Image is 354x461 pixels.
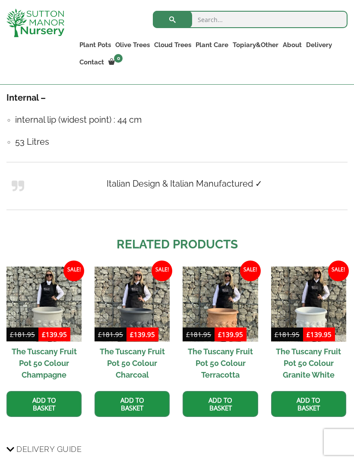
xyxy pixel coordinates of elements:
[328,261,349,281] span: Sale!
[183,267,258,342] img: The Tuscany Fruit Pot 50 Colour Terracotta
[153,11,348,28] input: Search...
[6,235,348,254] h2: Related products
[183,391,258,417] a: Add to basket: “The Tuscany Fruit Pot 50 Colour Terracotta”
[6,267,82,342] img: The Tuscany Fruit Pot 50 Colour Champagne
[10,330,14,339] span: £
[98,330,102,339] span: £
[271,342,346,385] h2: The Tuscany Fruit Pot 50 Colour Granite White
[16,441,82,457] span: Delivery Guide
[106,56,125,68] a: 0
[186,330,211,339] bdi: 181.95
[42,330,67,339] bdi: 139.95
[218,330,243,339] bdi: 139.95
[95,267,170,342] img: The Tuscany Fruit Pot 50 Colour Charcoal
[63,261,84,281] span: Sale!
[307,330,310,339] span: £
[271,391,346,417] a: Add to basket: “The Tuscany Fruit Pot 50 Colour Granite White”
[152,39,193,51] a: Cloud Trees
[6,267,82,385] a: Sale! The Tuscany Fruit Pot 50 Colour Champagne
[6,92,46,103] strong: Internal –
[304,39,334,51] a: Delivery
[98,330,123,339] bdi: 181.95
[77,56,106,68] a: Contact
[275,330,278,339] span: £
[6,342,82,385] h2: The Tuscany Fruit Pot 50 Colour Champagne
[186,330,190,339] span: £
[10,330,35,339] bdi: 181.95
[281,39,304,51] a: About
[130,330,155,339] bdi: 139.95
[95,391,170,417] a: Add to basket: “The Tuscany Fruit Pot 50 Colour Charcoal”
[240,261,261,281] span: Sale!
[218,330,222,339] span: £
[114,54,123,63] span: 0
[275,330,300,339] bdi: 181.95
[152,261,172,281] span: Sale!
[42,330,46,339] span: £
[6,9,64,37] img: logo
[183,267,258,385] a: Sale! The Tuscany Fruit Pot 50 Colour Terracotta
[307,330,332,339] bdi: 139.95
[6,391,82,417] a: Add to basket: “The Tuscany Fruit Pot 50 Colour Champagne”
[107,178,262,189] strong: Italian Design & Italian Manufactured ✓
[193,39,231,51] a: Plant Care
[271,267,346,342] img: The Tuscany Fruit Pot 50 Colour Granite White
[113,39,152,51] a: Olive Trees
[271,267,346,385] a: Sale! The Tuscany Fruit Pot 50 Colour Granite White
[95,267,170,385] a: Sale! The Tuscany Fruit Pot 50 Colour Charcoal
[15,113,348,127] h4: internal lip (widest point) : 44 cm
[15,135,348,149] h4: 53 Litres
[231,39,281,51] a: Topiary&Other
[183,342,258,385] h2: The Tuscany Fruit Pot 50 Colour Terracotta
[77,39,113,51] a: Plant Pots
[130,330,134,339] span: £
[95,342,170,385] h2: The Tuscany Fruit Pot 50 Colour Charcoal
